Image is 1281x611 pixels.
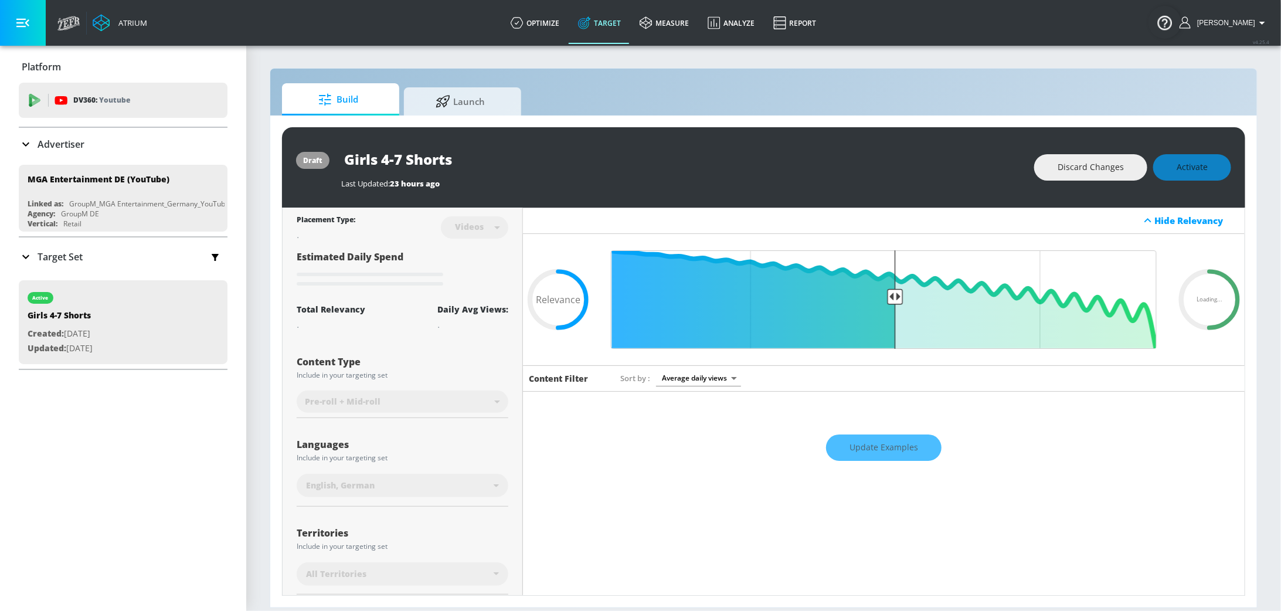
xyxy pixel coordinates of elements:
[38,250,83,263] p: Target Set
[73,94,130,107] p: DV360:
[698,2,764,44] a: Analyze
[297,474,508,497] div: English, German
[297,372,508,379] div: Include in your targeting set
[390,178,440,189] span: 23 hours ago
[1180,16,1269,30] button: [PERSON_NAME]
[297,562,508,586] div: All Territories
[19,165,227,232] div: MGA Entertainment DE (YouTube)Linked as:GroupM_MGA Entertainment_Germany_YouTube_Agency:GroupM DE...
[529,373,588,384] h6: Content Filter
[297,528,508,538] div: Territories
[63,219,81,229] div: Retail
[605,250,1163,349] input: Final Threshold
[297,357,508,366] div: Content Type
[569,2,630,44] a: Target
[1034,154,1147,181] button: Discard Changes
[69,199,232,209] div: GroupM_MGA Entertainment_Germany_YouTube_
[38,138,84,151] p: Advertiser
[297,454,508,461] div: Include in your targeting set
[28,174,169,185] div: MGA Entertainment DE (YouTube)
[536,295,580,304] span: Relevance
[1149,6,1181,39] button: Open Resource Center
[297,250,403,263] span: Estimated Daily Spend
[28,219,57,229] div: Vertical:
[28,209,55,219] div: Agency:
[764,2,825,44] a: Report
[1253,39,1269,45] span: v 4.25.4
[28,328,64,339] span: Created:
[19,280,227,364] div: activeGirls 4-7 ShortsCreated:[DATE]Updated:[DATE]
[93,14,147,32] a: Atrium
[501,2,569,44] a: optimize
[28,199,63,209] div: Linked as:
[19,128,227,161] div: Advertiser
[297,250,508,290] div: Estimated Daily Spend
[305,396,380,408] span: Pre-roll + Mid-roll
[28,341,93,356] p: [DATE]
[19,237,227,276] div: Target Set
[28,342,66,354] span: Updated:
[297,440,508,449] div: Languages
[1058,160,1124,175] span: Discard Changes
[19,83,227,118] div: DV360: Youtube
[1197,297,1222,303] span: Loading...
[416,87,505,116] span: Launch
[523,208,1245,234] div: Hide Relevancy
[437,304,508,315] div: Daily Avg Views:
[306,568,366,580] span: All Territories
[33,295,49,301] div: active
[630,2,698,44] a: measure
[114,18,147,28] div: Atrium
[297,543,508,550] div: Include in your targeting set
[656,370,741,386] div: Average daily views
[1155,215,1238,226] div: Hide Relevancy
[297,304,365,315] div: Total Relevancy
[294,86,383,114] span: Build
[99,94,130,106] p: Youtube
[303,155,322,165] div: draft
[620,373,650,383] span: Sort by
[61,209,99,219] div: GroupM DE
[1192,19,1255,27] span: login as: stephanie.wolklin@zefr.com
[19,50,227,83] div: Platform
[22,60,61,73] p: Platform
[306,480,375,491] span: English, German
[28,310,93,327] div: Girls 4-7 Shorts
[297,215,355,227] div: Placement Type:
[341,178,1022,189] div: Last Updated:
[449,222,490,232] div: Videos
[28,327,93,341] p: [DATE]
